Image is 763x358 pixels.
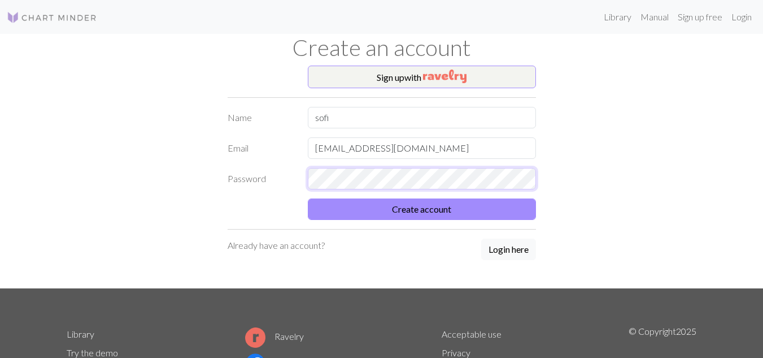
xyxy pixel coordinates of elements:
a: Library [67,329,94,339]
label: Password [221,168,302,189]
label: Email [221,137,302,159]
img: Ravelry logo [245,327,265,348]
button: Login here [481,239,536,260]
img: Ravelry [423,70,466,83]
a: Login here [481,239,536,261]
a: Manual [636,6,673,28]
a: Privacy [442,347,470,358]
label: Name [221,107,302,128]
a: Try the demo [67,347,118,358]
button: Create account [308,199,536,220]
button: Sign upwith [308,66,536,88]
p: Already have an account? [228,239,325,252]
a: Library [599,6,636,28]
a: Ravelry [245,331,304,342]
h1: Create an account [60,34,704,61]
a: Sign up free [673,6,727,28]
img: Logo [7,11,97,24]
a: Acceptable use [442,329,502,339]
a: Login [727,6,756,28]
